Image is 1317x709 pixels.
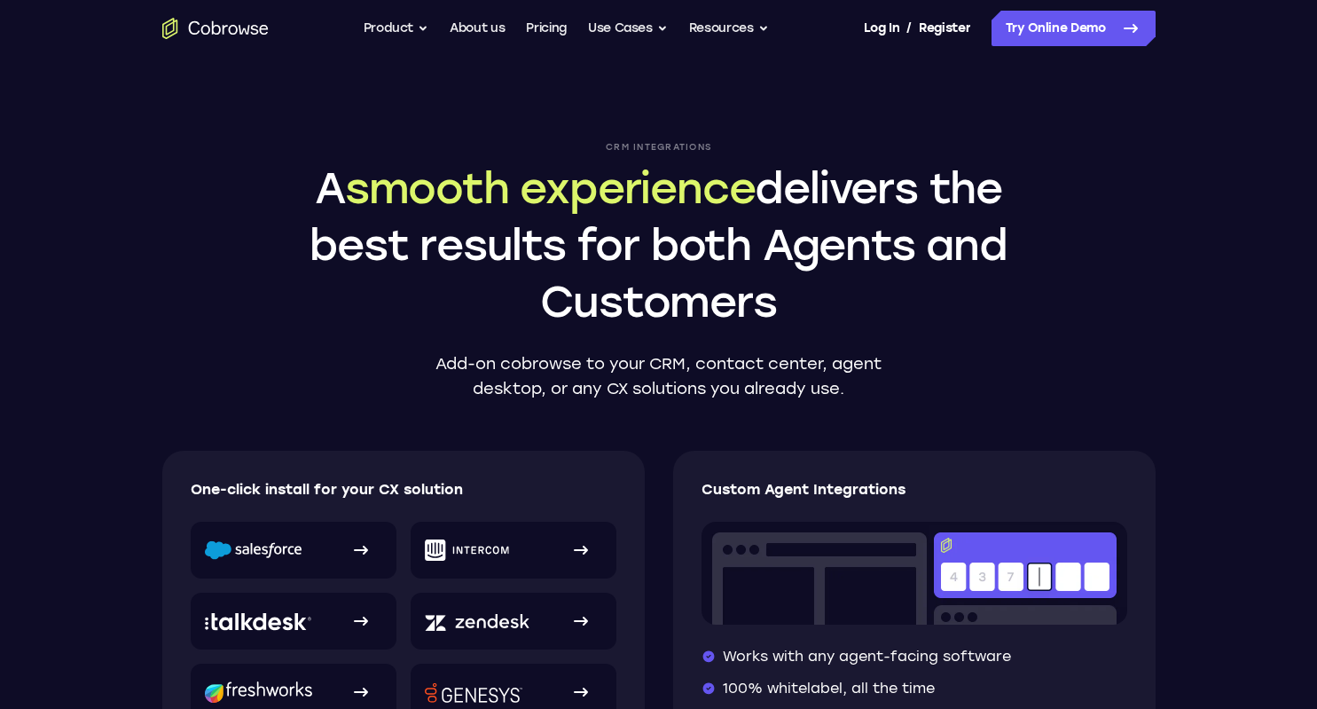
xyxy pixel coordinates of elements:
img: Talkdesk logo [205,612,311,631]
img: Genesys logo [425,682,522,703]
a: Register [919,11,970,46]
button: Product [364,11,429,46]
a: Zendesk logo [411,593,616,650]
p: Custom Agent Integrations [702,479,1127,500]
p: CRM Integrations [304,142,1014,153]
a: Go to the home page [162,18,269,39]
p: One-click install for your CX solution [191,479,617,500]
a: Log In [864,11,899,46]
h1: A delivers the best results for both Agents and Customers [304,160,1014,330]
img: Zendesk logo [425,611,529,632]
span: / [906,18,912,39]
a: Intercom logo [411,522,616,579]
span: smooth experience [345,162,756,214]
a: About us [450,11,505,46]
img: Intercom logo [425,540,509,561]
img: Co-browse code entry input [702,522,1127,625]
p: Add-on cobrowse to your CRM, contact center, agent desktop, or any CX solutions you already use. [427,351,890,401]
img: Salesforce logo [205,540,302,560]
a: Salesforce logo [191,522,396,579]
a: Try Online Demo [992,11,1156,46]
button: Use Cases [588,11,668,46]
li: 100% whitelabel, all the time [702,678,1127,699]
img: Freshworks logo [205,681,312,703]
a: Pricing [526,11,567,46]
li: Works with any agent-facing software [702,646,1127,667]
button: Resources [689,11,769,46]
a: Talkdesk logo [191,593,396,650]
